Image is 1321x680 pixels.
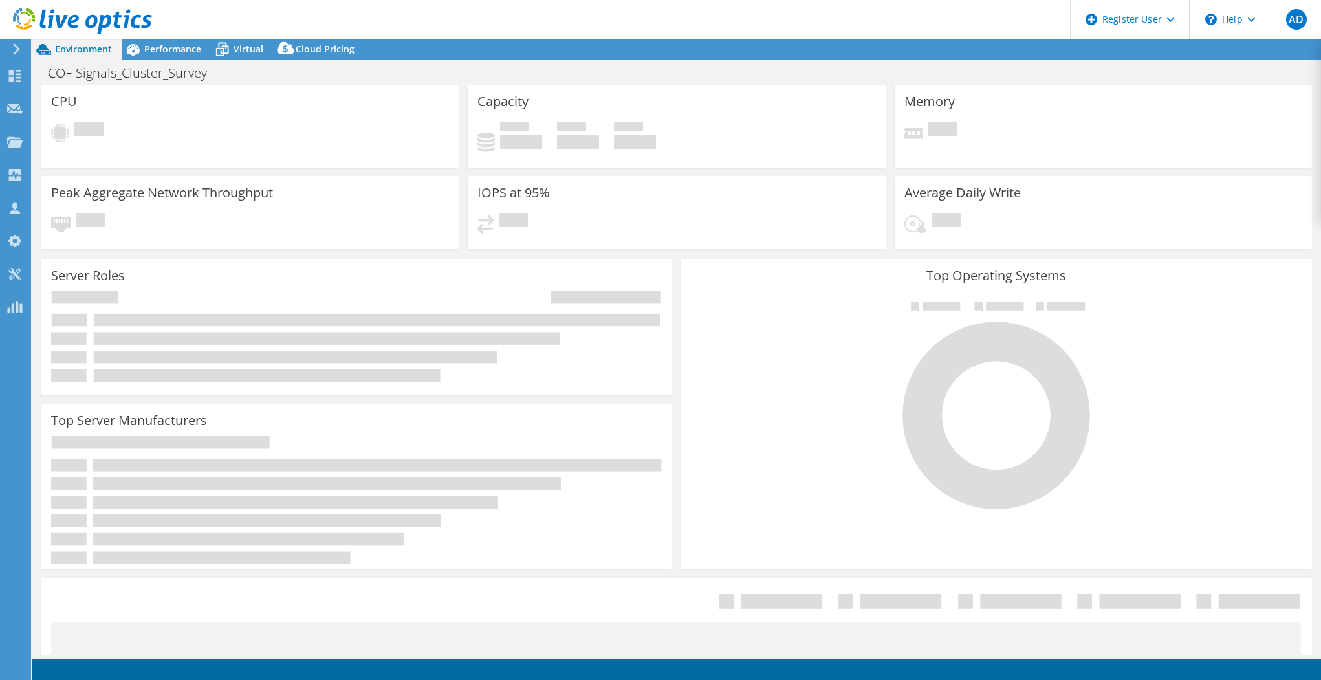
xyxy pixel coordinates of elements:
[932,213,961,230] span: Pending
[500,122,529,135] span: Used
[691,269,1302,283] h3: Top Operating Systems
[51,186,273,200] h3: Peak Aggregate Network Throughput
[42,66,227,80] h1: COF-Signals_Cluster_Survey
[477,186,550,200] h3: IOPS at 95%
[144,43,201,55] span: Performance
[234,43,263,55] span: Virtual
[296,43,355,55] span: Cloud Pricing
[51,269,125,283] h3: Server Roles
[74,122,104,139] span: Pending
[1205,14,1217,25] svg: \n
[499,213,528,230] span: Pending
[557,122,586,135] span: Free
[557,135,599,149] h4: 0 GiB
[477,94,529,109] h3: Capacity
[904,94,955,109] h3: Memory
[51,94,77,109] h3: CPU
[500,135,542,149] h4: 0 GiB
[1286,9,1307,30] span: AD
[55,43,112,55] span: Environment
[904,186,1021,200] h3: Average Daily Write
[76,213,105,230] span: Pending
[928,122,957,139] span: Pending
[614,122,643,135] span: Total
[51,413,207,428] h3: Top Server Manufacturers
[614,135,656,149] h4: 0 GiB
